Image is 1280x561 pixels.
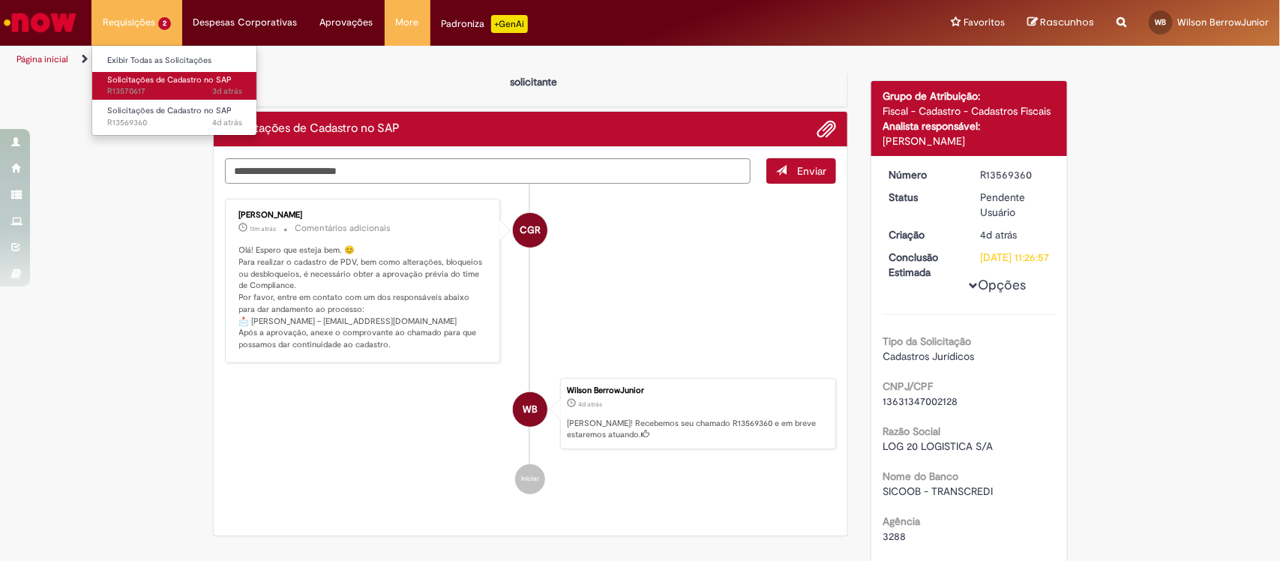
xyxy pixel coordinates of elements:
div: [PERSON_NAME] [239,211,489,220]
div: [DATE] 11:26:57 [981,250,1051,265]
div: R13569360 [981,167,1051,182]
div: Padroniza [442,15,528,33]
div: Fiscal - Cadastro - Cadastros Fiscais [883,103,1056,118]
a: Exibir Todas as Solicitações [92,52,257,69]
b: CNPJ/CPF [883,379,933,393]
a: Rascunhos [1027,16,1094,30]
span: 4d atrás [212,117,242,128]
button: Enviar [766,158,836,184]
span: 3d atrás [212,85,242,97]
dt: Criação [877,227,970,242]
div: 26/09/2025 09:26:54 [981,227,1051,242]
div: Camila Garcia Rafael [513,213,547,247]
span: Aprovações [320,15,373,30]
div: Grupo de Atribuição: [883,88,1056,103]
div: Pendente Usuário [981,190,1051,220]
ul: Requisições [91,45,257,136]
p: +GenAi [491,15,528,33]
time: 26/09/2025 09:26:54 [981,228,1018,241]
button: Adicionar anexos [817,119,836,139]
p: [PERSON_NAME]! Recebemos seu chamado R13569360 e em breve estaremos atuando. [567,418,828,441]
time: 26/09/2025 13:33:40 [212,85,242,97]
div: Wilson BerrowJunior [567,386,828,395]
dt: Status [877,190,970,205]
span: 2 [158,17,171,30]
span: Favoritos [964,15,1005,30]
span: Despesas Corporativas [193,15,298,30]
span: Requisições [103,15,155,30]
span: More [396,15,419,30]
span: Wilson BerrowJunior [1177,16,1269,28]
b: Tipo da Solicitação [883,334,971,348]
span: Cadastros Jurídicos [883,349,974,363]
small: Comentários adicionais [295,222,391,235]
dt: Número [877,167,970,182]
ul: Trilhas de página [11,46,842,73]
p: Olá! Espero que esteja bem. 😊 Para realizar o cadastro de PDV, bem como alterações, bloqueios ou ... [239,244,489,350]
span: 4d atrás [578,400,602,409]
span: 3288 [883,529,906,543]
span: Solicitações de Cadastro no SAP [107,74,232,85]
b: Agência [883,514,920,528]
span: 11m atrás [250,224,277,233]
li: Wilson BerrowJunior [225,378,837,450]
a: Aberto R13569360 : Solicitações de Cadastro no SAP [92,103,257,130]
h2: Solicitações de Cadastro no SAP Histórico de tíquete [225,122,400,136]
p: Pendente solicitante [497,59,570,89]
span: 13631347002128 [883,394,958,408]
div: Analista responsável: [883,118,1056,133]
div: Wilson BerrowJunior [513,392,547,427]
div: [PERSON_NAME] [883,133,1056,148]
span: WB [523,391,538,427]
time: 26/09/2025 09:26:55 [212,117,242,128]
span: Solicitações de Cadastro no SAP [107,105,232,116]
img: ServiceNow [1,7,79,37]
span: 4d atrás [981,228,1018,241]
ul: Histórico de tíquete [225,184,837,509]
a: Página inicial [16,53,68,65]
span: LOG 20 LOGISTICA S/A [883,439,993,453]
span: WB [1156,17,1167,27]
time: 26/09/2025 09:26:54 [578,400,602,409]
span: Rascunhos [1040,15,1094,29]
span: Enviar [797,164,826,178]
dt: Conclusão Estimada [877,250,970,280]
time: 29/09/2025 09:53:02 [250,224,277,233]
span: CGR [520,212,541,248]
a: Aberto R13570617 : Solicitações de Cadastro no SAP [92,72,257,100]
b: Razão Social [883,424,940,438]
span: R13569360 [107,117,242,129]
span: SICOOB - TRANSCREDI [883,484,993,498]
span: R13570617 [107,85,242,97]
textarea: Digite sua mensagem aqui... [225,158,751,184]
b: Nome do Banco [883,469,958,483]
